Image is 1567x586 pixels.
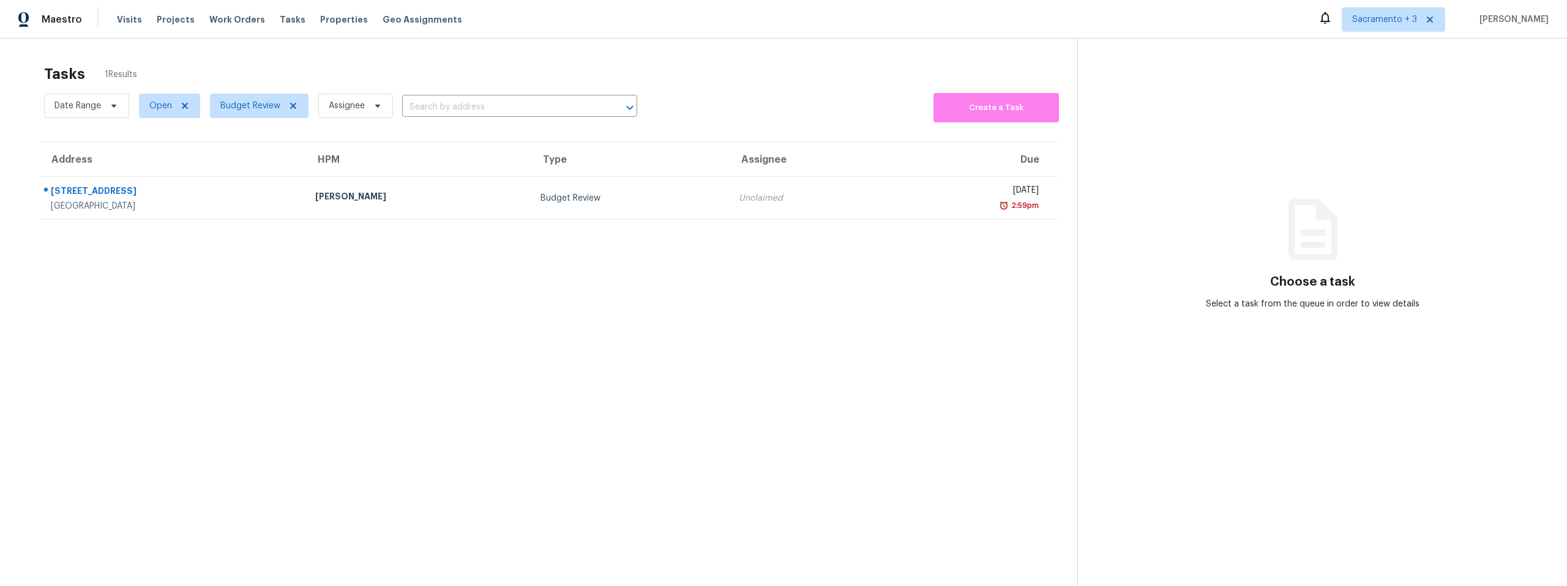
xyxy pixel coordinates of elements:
div: Select a task from the queue in order to view details [1195,298,1430,310]
div: 2:59pm [1009,199,1039,212]
button: Open [621,99,638,116]
span: [PERSON_NAME] [1475,13,1549,26]
span: Work Orders [209,13,265,26]
img: Overdue Alarm Icon [999,199,1009,212]
span: Assignee [329,100,365,112]
span: Sacramento + 3 [1352,13,1417,26]
span: Tasks [280,15,305,24]
span: Projects [157,13,195,26]
div: Budget Review [540,192,719,204]
span: Visits [117,13,142,26]
input: Search by address [402,98,603,117]
span: Properties [320,13,368,26]
th: HPM [305,143,531,177]
th: Assignee [729,143,888,177]
div: [PERSON_NAME] [315,190,521,206]
h3: Choose a task [1270,276,1355,288]
th: Due [887,143,1058,177]
span: Open [149,100,172,112]
span: Budget Review [220,100,280,112]
div: [DATE] [897,184,1039,199]
span: Date Range [54,100,101,112]
th: Address [39,143,305,177]
span: Maestro [42,13,82,26]
span: Create a Task [940,101,1053,115]
span: Geo Assignments [383,13,462,26]
div: Unclaimed [739,192,878,204]
div: [GEOGRAPHIC_DATA] [51,200,296,212]
span: 1 Results [105,69,137,81]
th: Type [531,143,728,177]
div: [STREET_ADDRESS] [51,185,296,200]
button: Create a Task [933,93,1059,122]
h2: Tasks [44,68,85,80]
